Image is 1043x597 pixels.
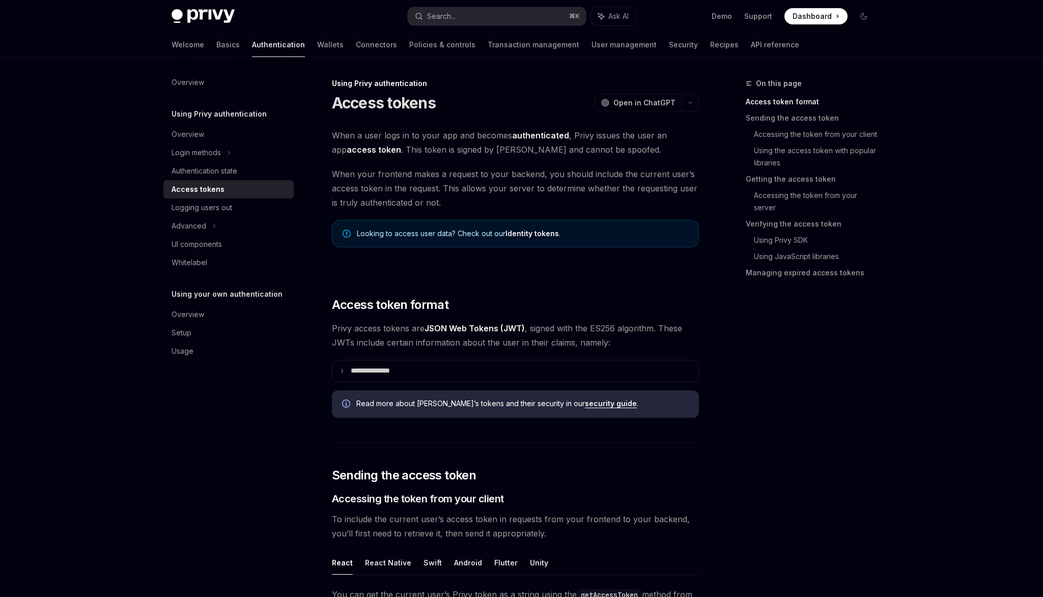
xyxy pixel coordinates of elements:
[317,33,344,57] a: Wallets
[332,297,449,313] span: Access token format
[613,98,675,108] span: Open in ChatGPT
[365,551,411,575] button: React Native
[754,187,880,216] a: Accessing the token from your server
[595,94,682,111] button: Open in ChatGPT
[163,162,294,180] a: Authentication state
[608,11,629,21] span: Ask AI
[332,551,353,575] button: React
[342,400,352,410] svg: Info
[427,10,456,22] div: Search...
[163,305,294,324] a: Overview
[172,202,232,214] div: Logging users out
[744,11,772,21] a: Support
[163,180,294,198] a: Access tokens
[216,33,240,57] a: Basics
[754,232,880,248] a: Using Privy SDK
[172,9,235,23] img: dark logo
[172,308,204,321] div: Overview
[424,551,442,575] button: Swift
[172,147,221,159] div: Login methods
[751,33,799,57] a: API reference
[585,399,637,408] a: security guide
[784,8,848,24] a: Dashboard
[332,78,699,89] div: Using Privy authentication
[591,33,657,57] a: User management
[454,551,482,575] button: Android
[793,11,832,21] span: Dashboard
[591,7,636,25] button: Ask AI
[569,12,580,20] span: ⌘ K
[163,342,294,360] a: Usage
[172,33,204,57] a: Welcome
[163,73,294,92] a: Overview
[332,167,699,210] span: When your frontend makes a request to your backend, you should include the current user’s access ...
[172,327,191,339] div: Setup
[408,7,586,25] button: Search...⌘K
[856,8,872,24] button: Toggle dark mode
[163,235,294,253] a: UI components
[505,229,559,238] a: Identity tokens
[163,253,294,272] a: Whitelabel
[746,110,880,126] a: Sending the access token
[172,238,222,250] div: UI components
[356,33,397,57] a: Connectors
[163,125,294,144] a: Overview
[754,143,880,171] a: Using the access token with popular libraries
[712,11,732,21] a: Demo
[512,130,569,140] strong: authenticated
[172,220,206,232] div: Advanced
[172,108,267,120] h5: Using Privy authentication
[356,399,689,409] span: Read more about [PERSON_NAME]’s tokens and their security in our .
[409,33,475,57] a: Policies & controls
[172,76,204,89] div: Overview
[163,198,294,217] a: Logging users out
[332,128,699,157] span: When a user logs in to your app and becomes , Privy issues the user an app . This token is signed...
[754,126,880,143] a: Accessing the token from your client
[172,165,237,177] div: Authentication state
[347,145,401,155] strong: access token
[746,94,880,110] a: Access token format
[746,216,880,232] a: Verifying the access token
[754,248,880,265] a: Using JavaScript libraries
[746,265,880,281] a: Managing expired access tokens
[746,171,880,187] a: Getting the access token
[488,33,579,57] a: Transaction management
[172,183,224,195] div: Access tokens
[172,257,207,269] div: Whitelabel
[494,551,518,575] button: Flutter
[332,512,699,541] span: To include the current user’s access token in requests from your frontend to your backend, you’ll...
[163,324,294,342] a: Setup
[172,288,283,300] h5: Using your own authentication
[710,33,739,57] a: Recipes
[425,323,525,334] a: JSON Web Tokens (JWT)
[332,492,504,506] span: Accessing the token from your client
[172,128,204,140] div: Overview
[172,345,193,357] div: Usage
[332,94,436,112] h1: Access tokens
[530,551,548,575] button: Unity
[756,77,802,90] span: On this page
[252,33,305,57] a: Authentication
[343,230,351,238] svg: Note
[332,467,476,484] span: Sending the access token
[669,33,698,57] a: Security
[332,321,699,350] span: Privy access tokens are , signed with the ES256 algorithm. These JWTs include certain information...
[357,229,688,239] span: Looking to access user data? Check out our .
